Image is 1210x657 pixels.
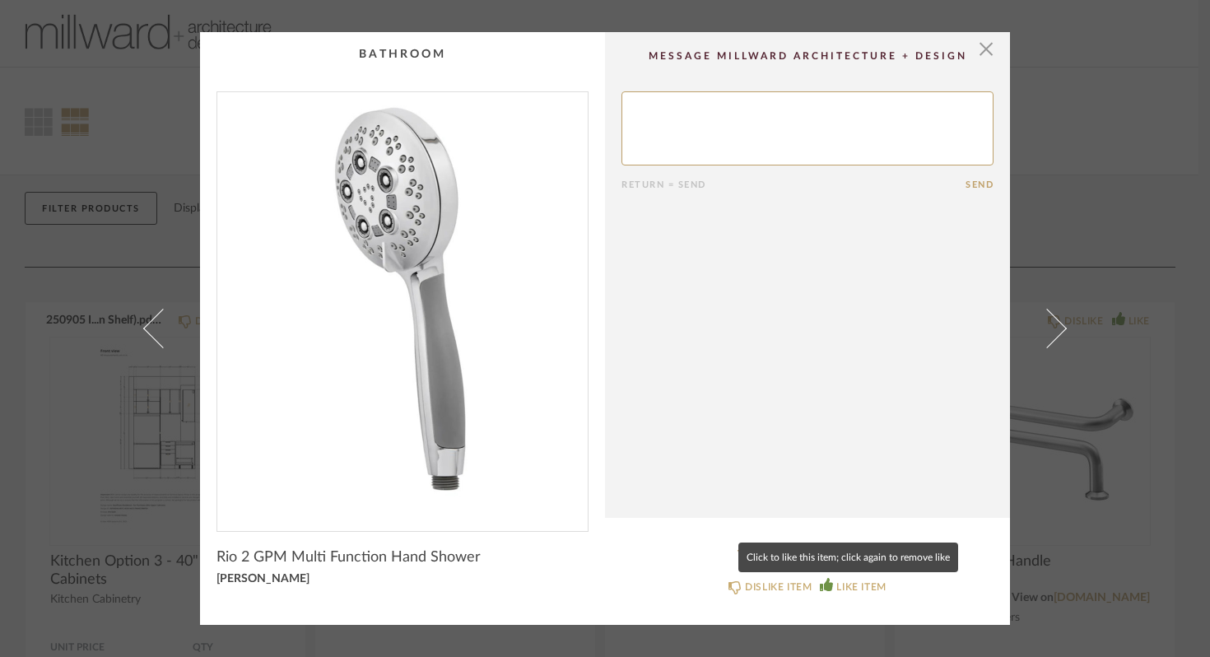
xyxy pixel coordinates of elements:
[970,32,1003,65] button: Close
[216,548,481,566] span: Rio 2 GPM Multi Function Hand Shower
[621,548,994,562] a: View on [DOMAIN_NAME]
[836,579,886,595] div: LIKE ITEM
[217,92,588,518] div: 0
[745,579,812,595] div: DISLIKE ITEM
[217,92,588,518] img: fa0528c9-14c8-426a-aaed-b835ae04049f_1000x1000.jpg
[621,179,966,190] div: Return = Send
[966,179,994,190] button: Send
[216,573,589,586] div: [PERSON_NAME]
